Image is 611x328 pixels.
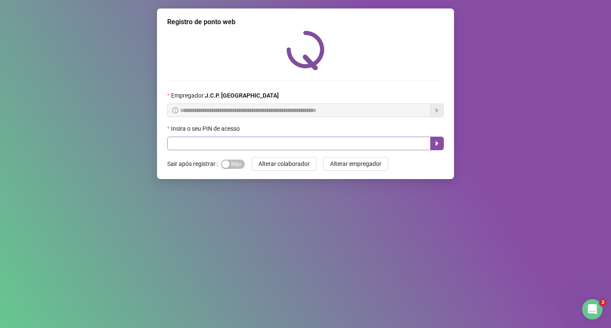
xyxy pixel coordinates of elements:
[582,299,603,320] iframe: Intercom live chat
[167,17,444,27] div: Registro de ponto web
[172,107,178,113] span: info-circle
[167,157,221,171] label: Sair após registrar
[258,159,310,168] span: Alterar colaborador
[600,299,606,306] span: 2
[171,91,279,100] span: Empregador :
[330,159,381,168] span: Alterar empregador
[167,124,245,133] label: Insira o seu PIN de acesso
[323,157,388,171] button: Alterar empregador
[252,157,317,171] button: Alterar colaborador
[205,92,279,99] strong: J.C.P. [GEOGRAPHIC_DATA]
[286,31,325,70] img: QRPoint
[434,140,440,147] span: caret-right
